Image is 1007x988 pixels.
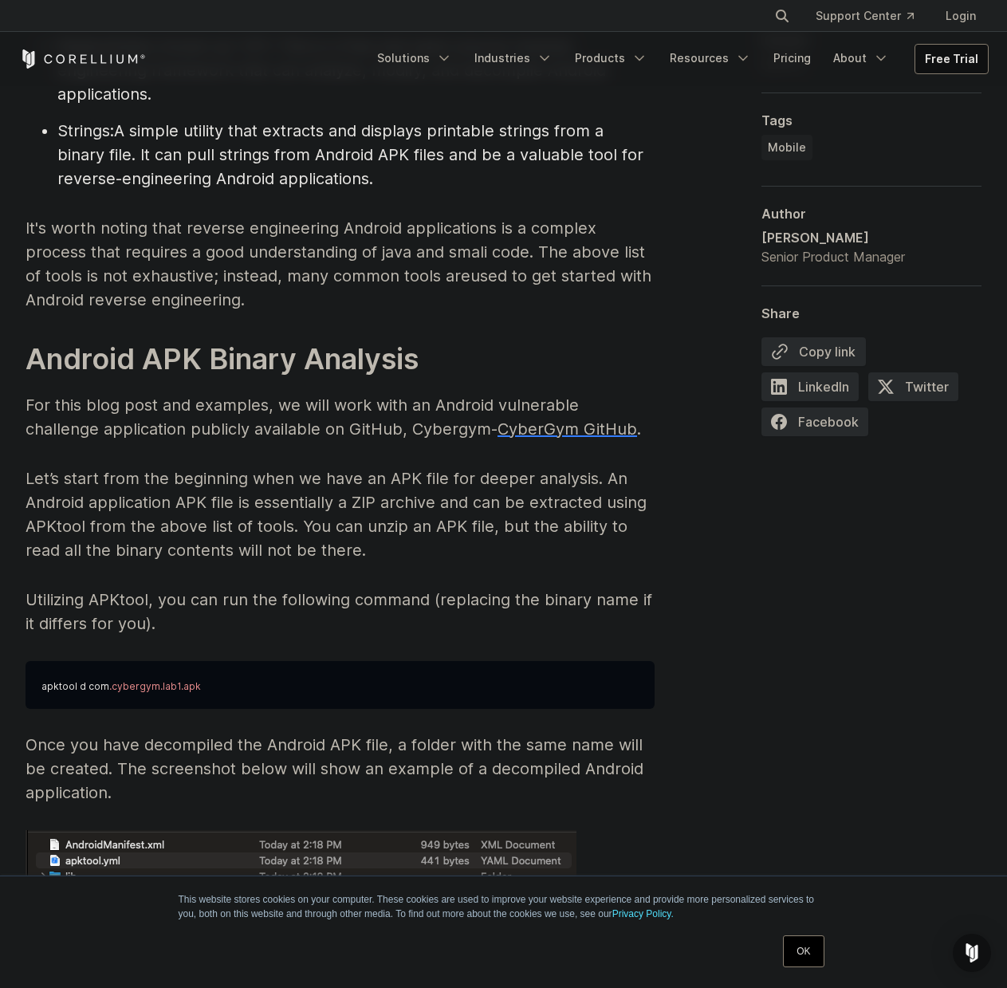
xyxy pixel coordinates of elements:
div: Share [761,305,981,321]
a: Products [565,44,657,73]
div: Author [761,206,981,222]
div: Tags [761,112,981,128]
p: Once you have decompiled the Android APK file, a folder with the same name will be created. The s... [26,733,655,805]
a: Free Trial [915,45,988,73]
a: Industries [465,44,562,73]
a: Solutions [368,44,462,73]
a: Facebook [761,407,878,443]
p: This website stores cookies on your computer. These cookies are used to improve your website expe... [179,892,829,921]
a: CyberGym GitHub [498,419,637,439]
a: Mobile [761,135,812,160]
a: Pricing [764,44,820,73]
a: Support Center [803,2,926,30]
span: A simple utility that extracts and displays printable strings from a binary file. It can pull str... [57,121,643,188]
div: [PERSON_NAME] [761,228,905,247]
p: For this blog post and examples, we will work with an Android vulnerable challenge application pu... [26,393,655,441]
p: It's worth noting that reverse engineering Android applications is a complex process that require... [26,216,655,312]
button: Search [768,2,797,30]
p: Let’s start from the beginning when we have an APK file for deeper analysis. An Android applicati... [26,466,655,562]
button: Copy link [761,337,866,366]
div: Senior Product Manager [761,247,905,266]
div: Navigation Menu [755,2,989,30]
a: Twitter [868,372,968,407]
p: Utilizing APKtool, you can run the following command (replacing the binary name if it differs for... [26,588,655,636]
span: Facebook [761,407,868,436]
span: Mobile [768,140,806,155]
span: ; instead, many common tools are [214,266,470,285]
strong: Android APK Binary Analysis [26,341,419,376]
span: apktool d com [41,680,109,692]
a: Privacy Policy. [612,908,674,919]
span: LinkedIn [761,372,859,401]
span: u [214,266,480,285]
span: Strings: [57,121,114,140]
div: Open Intercom Messenger [953,934,991,972]
a: LinkedIn [761,372,868,407]
img: Example of a decompiled android application. [26,830,576,943]
a: Login [933,2,989,30]
a: Resources [660,44,761,73]
span: Twitter [868,372,958,401]
a: About [824,44,899,73]
a: Corellium Home [19,49,146,69]
a: OK [783,935,824,967]
span: .cybergym.lab1.apk [109,680,201,692]
span: (also known as "r2"): This is a free and open-source reverse engineering framework that can analy... [57,37,606,104]
div: Navigation Menu [368,44,989,74]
